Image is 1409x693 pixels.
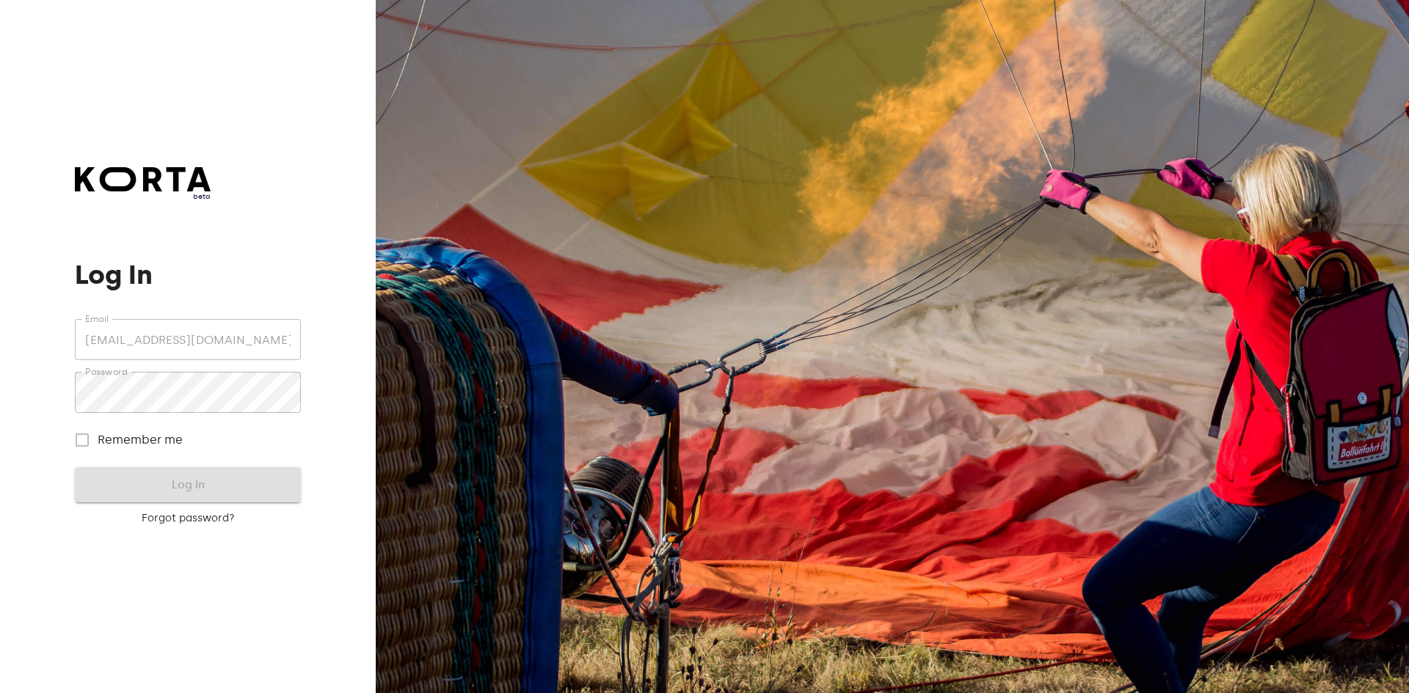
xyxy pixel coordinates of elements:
a: Forgot password? [75,511,300,526]
span: Remember me [98,431,183,449]
a: beta [75,167,211,202]
h1: Log In [75,260,300,290]
span: beta [75,191,211,202]
img: Korta [75,167,211,191]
